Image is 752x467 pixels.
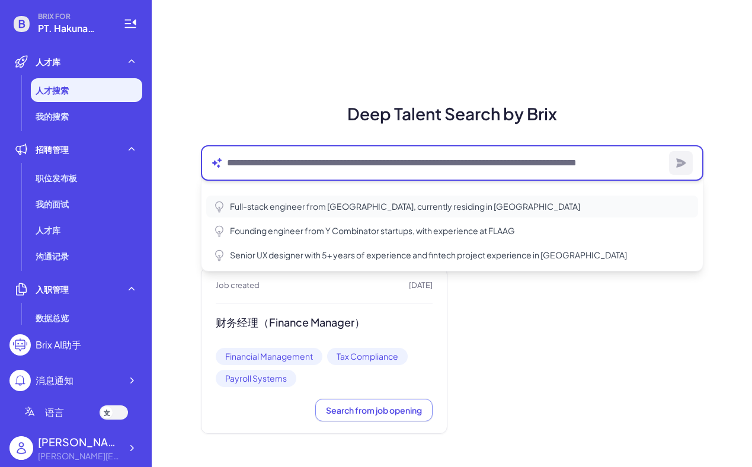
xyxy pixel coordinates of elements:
[36,172,77,184] span: 职位发布板
[409,280,433,292] span: [DATE]
[38,450,121,462] div: monica@joinbrix.com
[38,434,121,450] div: monica zhou
[36,143,69,155] span: 招聘管理
[326,405,422,415] span: Search from job opening
[230,225,515,237] span: Founding engineer from Y Combinator startups, with experience at FLAAG
[327,348,408,365] span: Tax Compliance
[36,283,69,295] span: 入职管理
[206,220,698,242] button: Founding engineer from Y Combinator startups, with experience at FLAAG
[36,198,69,210] span: 我的面试
[206,196,698,217] button: Full-stack engineer from [GEOGRAPHIC_DATA], currently residing in [GEOGRAPHIC_DATA]
[36,224,60,236] span: 人才库
[38,21,109,36] span: PT. Hakuna Matata Pelaut
[36,250,69,262] span: 沟通记录
[230,249,627,261] span: Senior UX designer with 5+ years of experience and fintech project experience in [GEOGRAPHIC_DATA]
[230,200,580,213] span: Full-stack engineer from [GEOGRAPHIC_DATA], currently residing in [GEOGRAPHIC_DATA]
[36,312,69,324] span: 数据总览
[187,101,718,126] h1: Deep Talent Search by Brix
[38,12,109,21] span: BRIX FOR
[216,348,322,365] span: Financial Management
[315,399,433,421] button: Search from job opening
[216,280,260,292] span: Job created
[216,316,433,330] h3: 财务经理（Finance Manager）
[36,110,69,122] span: 我的搜索
[206,244,698,266] button: Senior UX designer with 5+ years of experience and fintech project experience in [GEOGRAPHIC_DATA]
[36,338,81,352] div: Brix AI助手
[36,56,60,68] span: 人才库
[36,84,69,96] span: 人才搜索
[9,436,33,460] img: user_logo.png
[216,370,296,387] span: Payroll Systems
[45,405,64,420] span: 语言
[36,373,73,388] div: 消息通知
